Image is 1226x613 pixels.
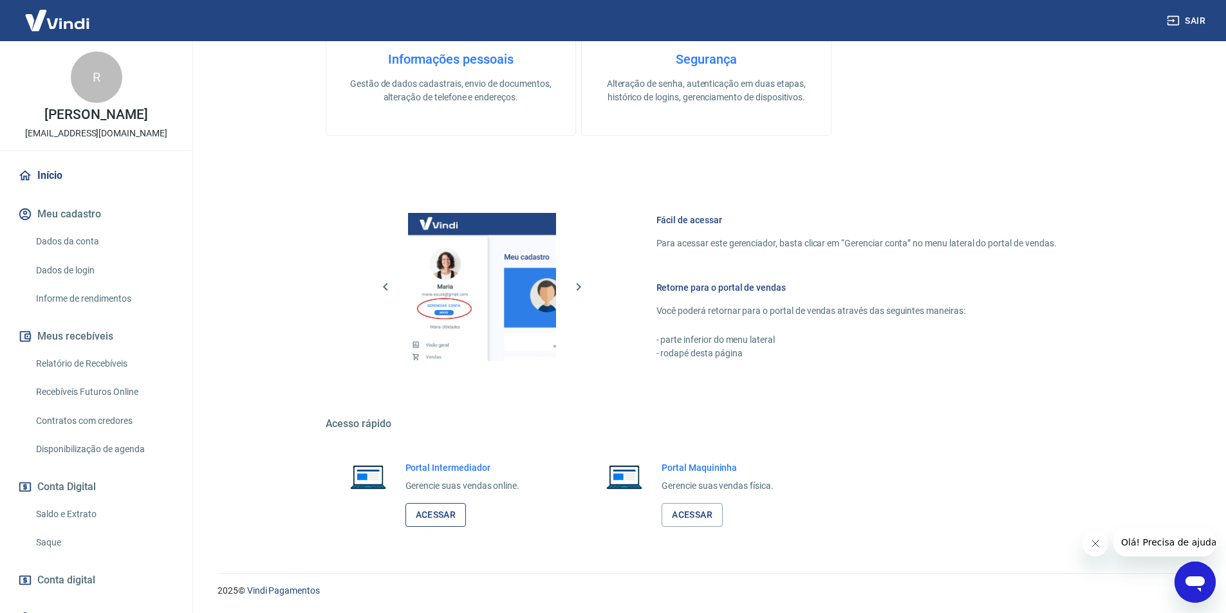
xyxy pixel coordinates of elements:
img: Imagem de um notebook aberto [341,461,395,492]
p: - rodapé desta página [656,347,1057,360]
p: Gerencie suas vendas online. [405,479,520,493]
button: Sair [1164,9,1211,33]
iframe: Botão para abrir a janela de mensagens [1175,562,1216,603]
img: Imagem da dashboard mostrando o botão de gerenciar conta na sidebar no lado esquerdo [408,213,556,361]
h6: Retorne para o portal de vendas [656,281,1057,294]
a: Recebíveis Futuros Online [31,379,177,405]
p: - parte inferior do menu lateral [656,333,1057,347]
a: Vindi Pagamentos [247,585,320,596]
p: [EMAIL_ADDRESS][DOMAIN_NAME] [25,127,167,140]
h6: Fácil de acessar [656,214,1057,226]
a: Disponibilização de agenda [31,436,177,462]
div: R [71,51,122,103]
h6: Portal Maquininha [662,461,774,474]
button: Meu cadastro [15,200,177,228]
p: Gerencie suas vendas física. [662,479,774,493]
h4: Segurança [602,51,810,67]
p: [PERSON_NAME] [44,108,147,122]
p: Alteração de senha, autenticação em duas etapas, histórico de logins, gerenciamento de dispositivos. [602,77,810,104]
iframe: Fechar mensagem [1082,531,1108,556]
h6: Portal Intermediador [405,461,520,474]
button: Conta Digital [15,473,177,501]
img: Vindi [15,1,99,40]
a: Saldo e Extrato [31,501,177,527]
a: Acessar [405,503,467,527]
a: Dados da conta [31,228,177,255]
img: Imagem de um notebook aberto [597,461,651,492]
iframe: Mensagem da empresa [1113,528,1216,556]
h5: Acesso rápido [326,417,1088,430]
p: Para acessar este gerenciador, basta clicar em “Gerenciar conta” no menu lateral do portal de ven... [656,237,1057,250]
p: 2025 © [218,584,1195,598]
a: Início [15,161,177,190]
a: Conta digital [15,566,177,594]
a: Saque [31,529,177,556]
a: Contratos com credores [31,408,177,434]
a: Acessar [662,503,723,527]
h4: Informações pessoais [347,51,555,67]
a: Relatório de Recebíveis [31,351,177,377]
a: Informe de rendimentos [31,286,177,312]
button: Meus recebíveis [15,322,177,351]
a: Dados de login [31,257,177,284]
p: Gestão de dados cadastrais, envio de documentos, alteração de telefone e endereços. [347,77,555,104]
p: Você poderá retornar para o portal de vendas através das seguintes maneiras: [656,304,1057,318]
span: Conta digital [37,571,95,589]
span: Olá! Precisa de ajuda? [8,9,108,19]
